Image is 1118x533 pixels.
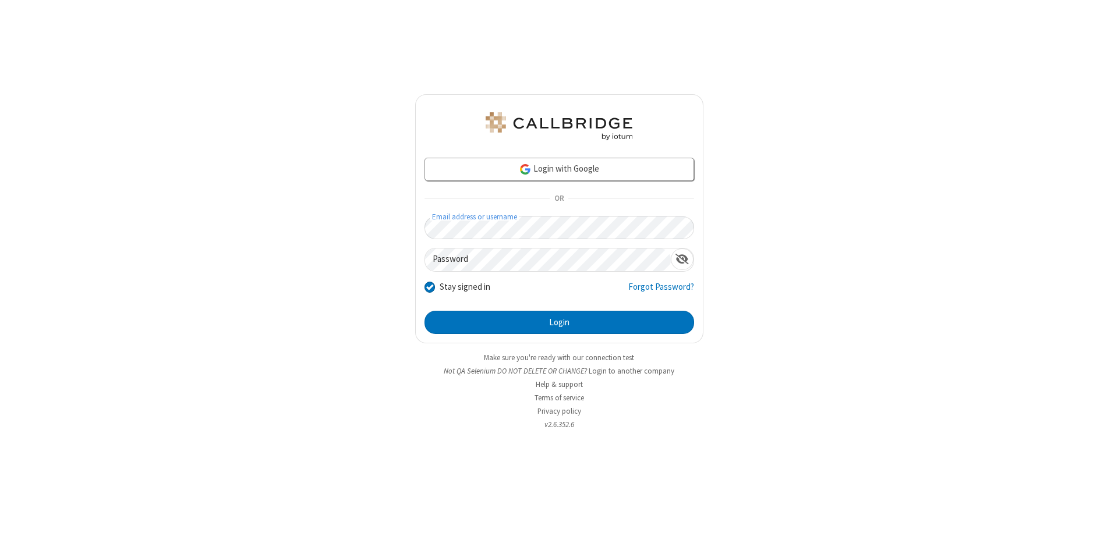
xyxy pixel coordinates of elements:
span: OR [550,191,568,207]
button: Login to another company [589,365,674,376]
a: Privacy policy [537,406,581,416]
button: Login [424,311,694,334]
li: Not QA Selenium DO NOT DELETE OR CHANGE? [415,365,703,376]
div: Show password [671,248,694,270]
input: Email address or username [424,216,694,239]
label: Stay signed in [440,280,490,294]
img: QA Selenium DO NOT DELETE OR CHANGE [483,112,635,140]
img: google-icon.png [519,163,532,176]
a: Forgot Password? [628,280,694,303]
a: Login with Google [424,158,694,181]
li: v2.6.352.6 [415,419,703,430]
input: Password [425,248,671,271]
a: Help & support [536,379,583,389]
iframe: Chat [1089,503,1109,525]
a: Make sure you're ready with our connection test [484,353,634,363]
a: Terms of service [535,393,584,403]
